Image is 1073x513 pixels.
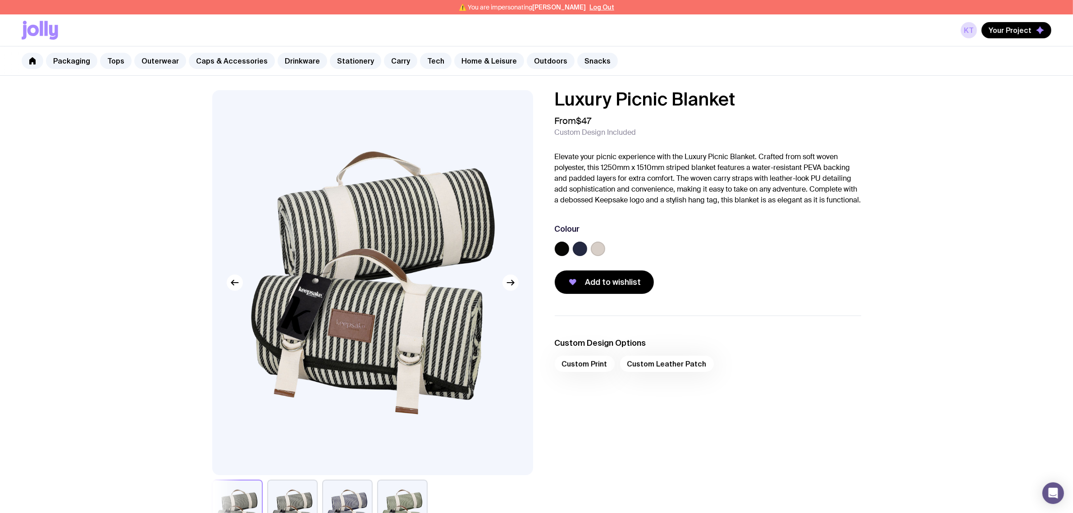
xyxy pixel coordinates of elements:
h1: Luxury Picnic Blanket [555,90,861,108]
span: Add to wishlist [585,277,641,288]
span: [PERSON_NAME] [532,4,586,11]
h3: Custom Design Options [555,338,861,348]
a: Carry [384,53,417,69]
a: Home & Leisure [454,53,524,69]
a: Caps & Accessories [189,53,275,69]
span: From [555,115,592,126]
a: Outerwear [134,53,186,69]
a: Tops [100,53,132,69]
button: Add to wishlist [555,270,654,294]
span: Custom Design Included [555,128,636,137]
a: Packaging [46,53,97,69]
p: Elevate your picnic experience with the Luxury Picnic Blanket. Crafted from soft woven polyester,... [555,151,861,206]
a: Snacks [577,53,618,69]
a: KT [961,22,977,38]
div: Open Intercom Messenger [1042,482,1064,504]
h3: Colour [555,224,580,234]
button: Your Project [982,22,1051,38]
button: Log Out [589,4,614,11]
span: $47 [576,115,592,127]
a: Stationery [330,53,381,69]
a: Drinkware [278,53,327,69]
a: Outdoors [527,53,575,69]
span: Your Project [989,26,1032,35]
span: ⚠️ You are impersonating [459,4,586,11]
a: Tech [420,53,452,69]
